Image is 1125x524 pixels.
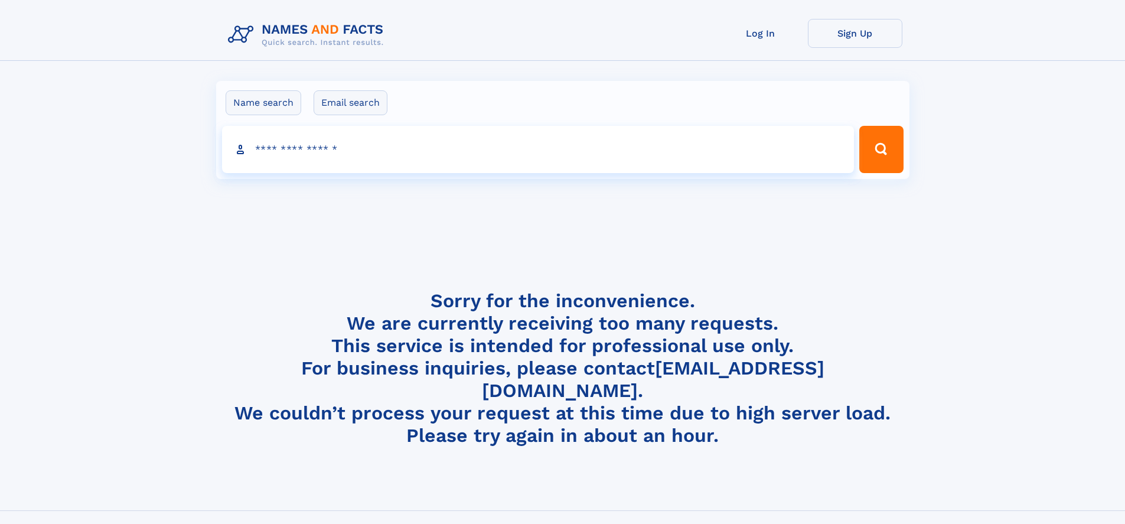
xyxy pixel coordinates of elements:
[222,126,855,173] input: search input
[223,19,393,51] img: Logo Names and Facts
[226,90,301,115] label: Name search
[808,19,902,48] a: Sign Up
[859,126,903,173] button: Search Button
[223,289,902,447] h4: Sorry for the inconvenience. We are currently receiving too many requests. This service is intend...
[314,90,387,115] label: Email search
[713,19,808,48] a: Log In
[482,357,824,402] a: [EMAIL_ADDRESS][DOMAIN_NAME]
